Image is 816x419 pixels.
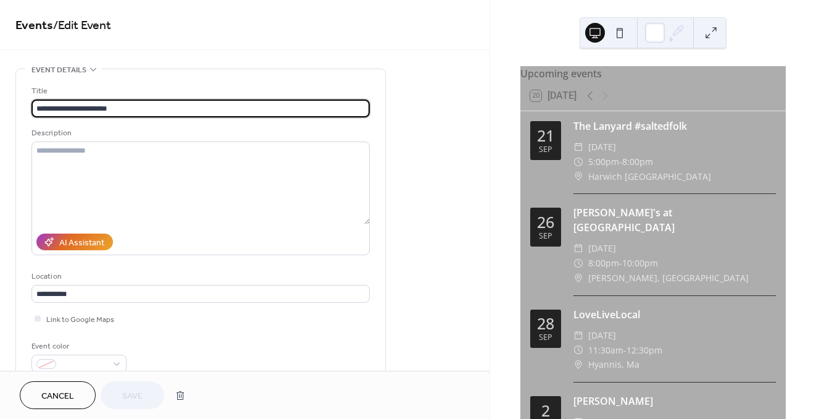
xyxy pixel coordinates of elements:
[573,256,583,271] div: ​
[31,127,367,140] div: Description
[619,256,622,271] span: -
[622,256,658,271] span: 10:00pm
[59,237,104,250] div: AI Assistant
[31,340,124,353] div: Event color
[36,234,113,250] button: AI Assistant
[46,313,114,326] span: Link to Google Maps
[31,64,86,77] span: Event details
[588,169,711,184] span: Harwich [GEOGRAPHIC_DATA]
[588,328,616,343] span: [DATE]
[588,343,623,358] span: 11:30am
[31,85,367,98] div: Title
[588,271,749,286] span: [PERSON_NAME], [GEOGRAPHIC_DATA]
[573,343,583,358] div: ​
[573,241,583,256] div: ​
[573,205,776,235] div: [PERSON_NAME]'s at [GEOGRAPHIC_DATA]
[537,214,554,230] div: 26
[539,146,552,154] div: Sep
[573,169,583,184] div: ​
[541,403,550,418] div: 2
[588,241,616,256] span: [DATE]
[20,381,96,409] button: Cancel
[622,154,653,169] span: 8:00pm
[41,390,74,403] span: Cancel
[15,14,53,38] a: Events
[623,343,627,358] span: -
[573,357,583,372] div: ​
[520,66,786,81] div: Upcoming events
[573,140,583,154] div: ​
[573,271,583,286] div: ​
[619,154,622,169] span: -
[53,14,111,38] span: / Edit Event
[573,307,776,322] div: LoveLiveLocal
[573,154,583,169] div: ​
[588,256,619,271] span: 8:00pm
[627,343,662,358] span: 12:30pm
[539,232,552,240] div: Sep
[573,119,776,133] div: The Lanyard #saltedfolk
[31,270,367,283] div: Location
[588,154,619,169] span: 5:00pm
[537,128,554,143] div: 21
[588,357,639,372] span: Hyannis, Ma
[573,394,776,408] div: [PERSON_NAME]
[588,140,616,154] span: [DATE]
[537,316,554,331] div: 28
[539,334,552,342] div: Sep
[573,328,583,343] div: ​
